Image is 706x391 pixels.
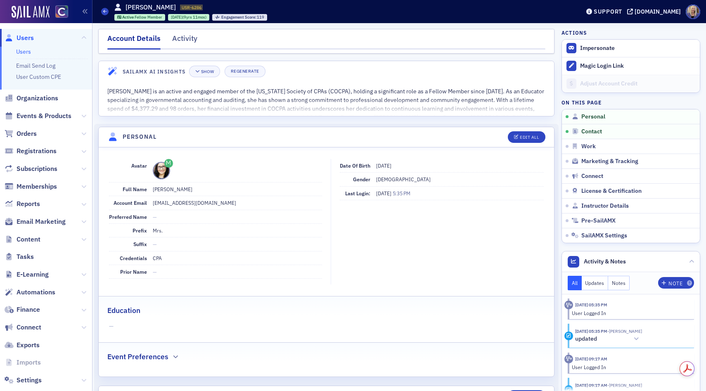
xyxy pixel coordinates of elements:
[153,251,322,265] dd: CPA
[107,305,140,316] h2: Education
[17,182,57,191] span: Memberships
[581,202,629,210] span: Instructor Details
[581,187,642,195] span: License & Certification
[564,355,573,363] div: Activity
[5,199,40,209] a: Reports
[5,341,40,350] a: Exports
[5,358,41,367] a: Imports
[5,252,34,261] a: Tasks
[564,332,573,340] div: Update
[575,328,607,334] time: 10/9/2025 05:35 PM
[201,69,214,74] div: Show
[16,62,55,69] a: Email Send Log
[5,323,41,332] a: Connect
[212,14,267,21] div: Engagement Score: 119
[17,270,49,279] span: E-Learning
[575,335,642,344] button: updated
[221,15,265,20] div: 119
[122,14,135,20] span: Active
[123,186,147,192] span: Full Name
[114,14,166,21] div: Active: Active: Fellow Member
[168,14,209,21] div: 2015-11-02 00:00:00
[120,255,147,261] span: Credentials
[120,268,147,275] span: Prior Name
[686,5,700,19] span: Profile
[123,68,185,75] h4: SailAMX AI Insights
[5,94,58,103] a: Organizations
[117,14,163,20] a: Active Fellow Member
[12,6,50,19] img: SailAMX
[575,382,607,388] time: 9/23/2025 09:17 AM
[5,182,57,191] a: Memberships
[508,131,545,143] button: Edit All
[182,5,201,10] span: USR-6286
[17,111,71,121] span: Events & Products
[17,376,42,385] span: Settings
[580,45,615,52] button: Impersonate
[5,305,40,314] a: Finance
[5,288,55,297] a: Automations
[153,213,157,220] span: —
[107,351,168,362] h2: Event Preferences
[16,73,61,81] a: User Custom CPE
[50,5,68,19] a: View Homepage
[171,14,206,20] div: (9yrs 11mos)
[568,276,582,290] button: All
[17,217,66,226] span: Email Marketing
[5,147,57,156] a: Registrations
[345,190,370,197] span: Last Login:
[584,257,626,266] span: Activity & Notes
[575,356,607,362] time: 9/23/2025 09:17 AM
[17,33,34,43] span: Users
[5,376,42,385] a: Settings
[153,182,322,196] dd: [PERSON_NAME]
[580,62,696,70] div: Magic Login Link
[353,176,370,182] span: Gender
[153,196,322,209] dd: [EMAIL_ADDRESS][DOMAIN_NAME]
[126,3,176,12] h1: [PERSON_NAME]
[153,268,157,275] span: —
[564,301,573,309] div: Activity
[5,164,57,173] a: Subscriptions
[580,80,696,88] div: Adjust Account Credit
[133,241,147,247] span: Suffix
[17,147,57,156] span: Registrations
[171,14,182,20] span: [DATE]
[572,363,689,371] div: User Logged In
[581,217,616,225] span: Pre-SailAMX
[153,224,322,237] dd: Mrs.
[17,235,40,244] span: Content
[131,162,147,169] span: Avatar
[5,111,71,121] a: Events & Products
[16,48,31,55] a: Users
[55,5,68,18] img: SailAMX
[5,235,40,244] a: Content
[607,328,642,334] span: Alexandria Romero
[658,277,694,289] button: Note
[581,143,596,150] span: Work
[5,33,34,43] a: Users
[562,57,700,75] button: Magic Login Link
[520,135,539,140] div: Edit All
[627,9,684,14] button: [DOMAIN_NAME]
[17,323,41,332] span: Connect
[17,288,55,297] span: Automations
[608,276,630,290] button: Notes
[581,158,638,165] span: Marketing & Tracking
[107,33,161,50] div: Account Details
[582,276,609,290] button: Updates
[581,128,602,135] span: Contact
[17,164,57,173] span: Subscriptions
[575,302,607,308] time: 10/9/2025 05:35 PM
[225,66,265,77] button: Regenerate
[17,129,37,138] span: Orders
[17,358,41,367] span: Imports
[114,199,147,206] span: Account Email
[109,213,147,220] span: Preferred Name
[581,232,627,239] span: SailAMX Settings
[5,129,37,138] a: Orders
[376,190,393,197] span: [DATE]
[17,199,40,209] span: Reports
[635,8,681,15] div: [DOMAIN_NAME]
